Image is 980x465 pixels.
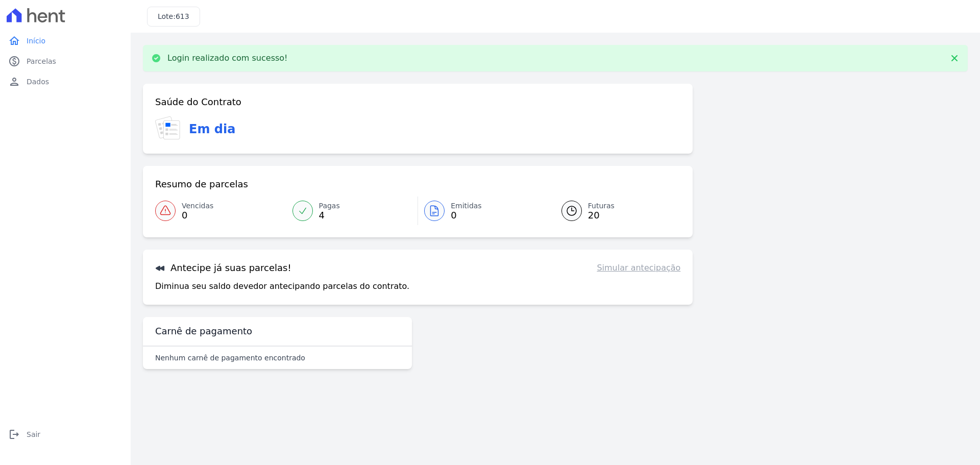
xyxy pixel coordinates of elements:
a: Simular antecipação [597,262,680,274]
span: Emitidas [451,201,482,211]
p: Nenhum carnê de pagamento encontrado [155,353,305,363]
a: logoutSair [4,424,127,445]
span: 0 [451,211,482,219]
i: person [8,76,20,88]
i: home [8,35,20,47]
a: Futuras 20 [549,197,681,225]
span: 20 [588,211,615,219]
h3: Lote: [158,11,189,22]
p: Diminua seu saldo devedor antecipando parcelas do contrato. [155,280,409,292]
span: 0 [182,211,213,219]
span: Pagas [319,201,340,211]
h3: Carnê de pagamento [155,325,252,337]
i: logout [8,428,20,440]
span: Sair [27,429,40,439]
h3: Resumo de parcelas [155,178,248,190]
span: Dados [27,77,49,87]
a: personDados [4,71,127,92]
a: Emitidas 0 [418,197,549,225]
h3: Saúde do Contrato [155,96,241,108]
h3: Em dia [189,120,235,138]
span: Parcelas [27,56,56,66]
a: Vencidas 0 [155,197,286,225]
p: Login realizado com sucesso! [167,53,288,63]
a: Pagas 4 [286,197,418,225]
span: 4 [319,211,340,219]
a: paidParcelas [4,51,127,71]
a: homeInício [4,31,127,51]
span: Futuras [588,201,615,211]
span: 613 [176,12,189,20]
h3: Antecipe já suas parcelas! [155,262,291,274]
i: paid [8,55,20,67]
span: Vencidas [182,201,213,211]
span: Início [27,36,45,46]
